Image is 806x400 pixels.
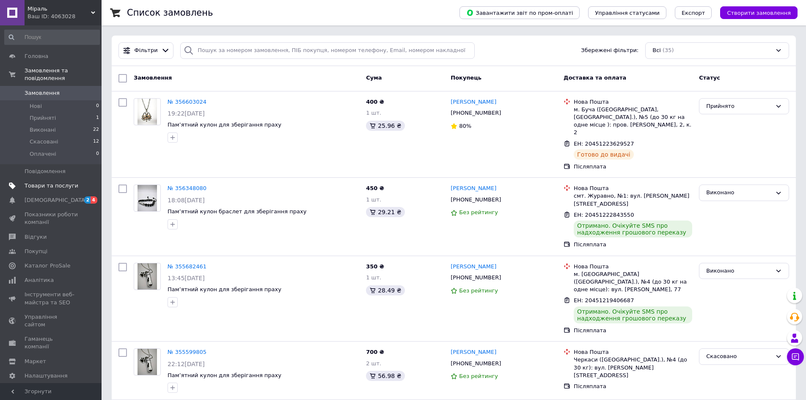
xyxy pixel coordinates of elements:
[134,263,161,290] a: Фото товару
[459,287,498,294] span: Без рейтингу
[168,208,306,215] a: Пам’ятний кулон браслет для зберігання праху
[138,99,157,125] img: Фото товару
[25,182,78,190] span: Товари та послуги
[449,108,503,119] div: [PHONE_NUMBER]
[134,348,161,375] a: Фото товару
[25,67,102,82] span: Замовлення та повідомлення
[168,121,281,128] a: Пам’ятний кулон для зберігання праху
[449,272,503,283] div: [PHONE_NUMBER]
[675,6,712,19] button: Експорт
[93,126,99,134] span: 22
[96,114,99,122] span: 1
[574,98,692,106] div: Нова Пошта
[652,47,661,55] span: Всі
[25,233,47,241] span: Відгуки
[459,123,471,129] span: 80%
[706,102,772,111] div: Прийнято
[787,348,804,365] button: Чат з покупцем
[30,138,58,146] span: Скасовані
[720,6,798,19] button: Створити замовлення
[30,150,56,158] span: Оплачені
[25,196,87,204] span: [DEMOGRAPHIC_DATA]
[28,5,91,13] span: Міраль
[574,241,692,248] div: Післяплата
[366,349,384,355] span: 700 ₴
[574,270,692,294] div: м. [GEOGRAPHIC_DATA] ([GEOGRAPHIC_DATA].), №4 (до 30 кг на одне місце): вул. [PERSON_NAME], 77
[25,211,78,226] span: Показники роботи компанії
[84,196,91,204] span: 2
[168,99,206,105] a: № 356603024
[366,185,384,191] span: 450 ₴
[459,209,498,215] span: Без рейтингу
[706,352,772,361] div: Скасовано
[91,196,97,204] span: 4
[366,263,384,270] span: 350 ₴
[168,185,206,191] a: № 356348080
[25,89,60,97] span: Замовлення
[699,74,720,81] span: Статус
[366,110,381,116] span: 1 шт.
[595,10,660,16] span: Управління статусами
[138,185,157,211] img: Фото товару
[366,121,404,131] div: 25.96 ₴
[96,150,99,158] span: 0
[168,286,281,292] a: Пам’ятний кулон для зберігання праху
[4,30,100,45] input: Пошук
[574,297,634,303] span: ЕН: 20451219406687
[574,212,634,218] span: ЕН: 20451222843550
[93,138,99,146] span: 12
[168,197,205,204] span: 18:08[DATE]
[574,263,692,270] div: Нова Пошта
[564,74,626,81] span: Доставка та оплата
[459,6,580,19] button: Завантажити звіт по пром-оплаті
[574,306,692,323] div: Отримано. Очікуйте SMS про надходження грошового переказу
[134,185,161,212] a: Фото товару
[168,349,206,355] a: № 355599805
[712,9,798,16] a: Створити замовлення
[682,10,705,16] span: Експорт
[574,383,692,390] div: Післяплата
[25,358,46,365] span: Маркет
[366,360,381,367] span: 2 шт.
[366,285,404,295] div: 28.49 ₴
[366,196,381,203] span: 1 шт.
[706,267,772,276] div: Виконано
[138,349,157,375] img: Фото товару
[727,10,791,16] span: Створити замовлення
[25,276,54,284] span: Аналітика
[366,99,384,105] span: 400 ₴
[588,6,666,19] button: Управління статусами
[25,52,48,60] span: Головна
[574,221,692,237] div: Отримано. Очікуйте SMS про надходження грошового переказу
[366,371,404,381] div: 56.98 ₴
[25,313,78,328] span: Управління сайтом
[574,163,692,171] div: Післяплата
[168,263,206,270] a: № 355682461
[451,74,481,81] span: Покупець
[574,356,692,379] div: Черкаси ([GEOGRAPHIC_DATA].), №4 (до 30 кг): вул. [PERSON_NAME][STREET_ADDRESS]
[30,126,56,134] span: Виконані
[574,348,692,356] div: Нова Пошта
[168,372,281,378] span: Пам’ятний кулон для зберігання праху
[30,102,42,110] span: Нові
[134,98,161,125] a: Фото товару
[180,42,475,59] input: Пошук за номером замовлення, ПІБ покупця, номером телефону, Email, номером накладної
[574,327,692,334] div: Післяплата
[451,263,496,271] a: [PERSON_NAME]
[574,149,634,160] div: Готово до видачі
[25,335,78,350] span: Гаманець компанії
[134,74,172,81] span: Замовлення
[451,348,496,356] a: [PERSON_NAME]
[451,185,496,193] a: [PERSON_NAME]
[366,74,382,81] span: Cума
[168,110,205,117] span: 19:22[DATE]
[574,185,692,192] div: Нова Пошта
[574,141,634,147] span: ЕН: 20451223629527
[25,291,78,306] span: Інструменти веб-майстра та SEO
[25,168,66,175] span: Повідомлення
[135,47,158,55] span: Фільтри
[574,106,692,137] div: м. Буча ([GEOGRAPHIC_DATA], [GEOGRAPHIC_DATA].), №5 (до 30 кг на одне місце ): пров. [PERSON_NAME...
